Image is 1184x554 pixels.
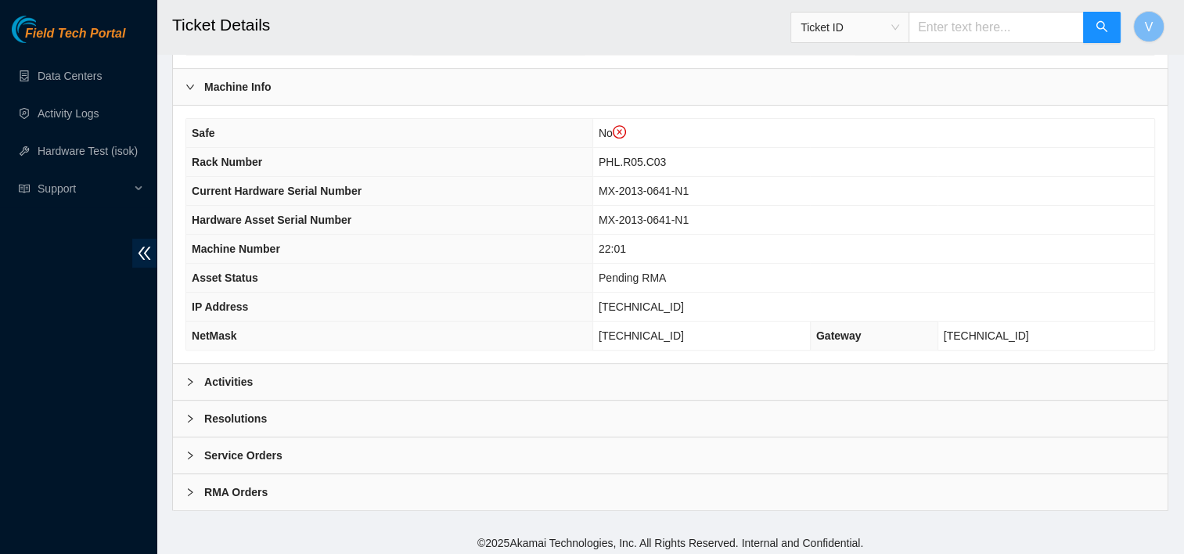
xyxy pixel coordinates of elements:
[19,183,30,194] span: read
[192,329,237,342] span: NetMask
[1083,12,1121,43] button: search
[204,447,283,464] b: Service Orders
[192,185,362,197] span: Current Hardware Serial Number
[12,16,79,43] img: Akamai Technologies
[599,300,684,313] span: [TECHNICAL_ID]
[185,487,195,497] span: right
[185,451,195,460] span: right
[192,272,258,284] span: Asset Status
[173,401,1168,437] div: Resolutions
[192,243,280,255] span: Machine Number
[185,377,195,387] span: right
[185,82,195,92] span: right
[192,214,351,226] span: Hardware Asset Serial Number
[944,329,1029,342] span: [TECHNICAL_ID]
[801,16,899,39] span: Ticket ID
[192,156,262,168] span: Rack Number
[38,107,99,120] a: Activity Logs
[599,243,626,255] span: 22:01
[1133,11,1164,42] button: V
[132,239,157,268] span: double-left
[173,474,1168,510] div: RMA Orders
[38,145,138,157] a: Hardware Test (isok)
[599,214,689,226] span: MX-2013-0641-N1
[12,28,125,49] a: Akamai TechnologiesField Tech Portal
[38,70,102,82] a: Data Centers
[599,185,689,197] span: MX-2013-0641-N1
[173,437,1168,473] div: Service Orders
[192,300,248,313] span: IP Address
[613,125,627,139] span: close-circle
[173,364,1168,400] div: Activities
[204,373,253,390] b: Activities
[173,69,1168,105] div: Machine Info
[1145,17,1153,37] span: V
[204,78,272,95] b: Machine Info
[816,329,862,342] span: Gateway
[599,156,666,168] span: PHL.R05.C03
[909,12,1084,43] input: Enter text here...
[204,410,267,427] b: Resolutions
[599,127,626,139] span: No
[1096,20,1108,35] span: search
[204,484,268,501] b: RMA Orders
[25,27,125,41] span: Field Tech Portal
[599,329,684,342] span: [TECHNICAL_ID]
[185,414,195,423] span: right
[192,127,215,139] span: Safe
[599,272,666,284] span: Pending RMA
[38,173,130,204] span: Support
